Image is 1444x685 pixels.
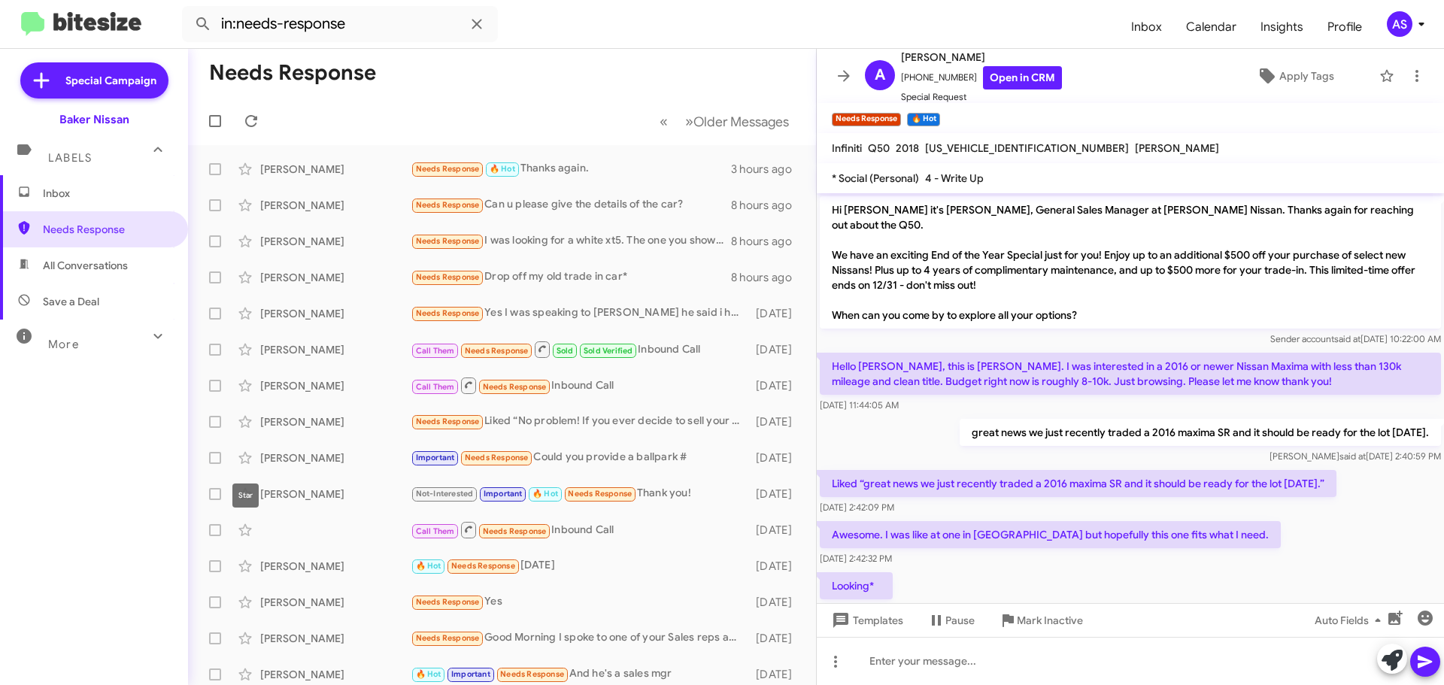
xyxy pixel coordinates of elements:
[907,113,939,126] small: 🔥 Hot
[748,342,804,357] div: [DATE]
[411,232,731,250] div: I was looking for a white xt5. The one you show is silver. Do you have any other ones
[832,171,919,185] span: * Social (Personal)
[260,667,411,682] div: [PERSON_NAME]
[960,419,1441,446] p: great news we just recently traded a 2016 maxima SR and it should be ready for the lot [DATE].
[416,164,480,174] span: Needs Response
[693,114,789,130] span: Older Messages
[484,489,523,499] span: Important
[820,553,892,564] span: [DATE] 2:42:32 PM
[260,378,411,393] div: [PERSON_NAME]
[1270,450,1441,462] span: [PERSON_NAME] [DATE] 2:40:59 PM
[1279,62,1334,89] span: Apply Tags
[260,234,411,249] div: [PERSON_NAME]
[465,453,529,462] span: Needs Response
[557,346,574,356] span: Sold
[748,631,804,646] div: [DATE]
[1387,11,1412,37] div: AS
[411,376,748,395] div: Inbound Call
[1017,607,1083,634] span: Mark Inactive
[43,294,99,309] span: Save a Deal
[260,595,411,610] div: [PERSON_NAME]
[416,417,480,426] span: Needs Response
[483,526,547,536] span: Needs Response
[820,502,894,513] span: [DATE] 2:42:09 PM
[896,141,919,155] span: 2018
[1270,333,1441,344] span: Sender account [DATE] 10:22:00 AM
[676,106,798,137] button: Next
[925,171,984,185] span: 4 - Write Up
[416,346,455,356] span: Call Them
[748,306,804,321] div: [DATE]
[411,593,748,611] div: Yes
[983,66,1062,89] a: Open in CRM
[416,597,480,607] span: Needs Response
[416,633,480,643] span: Needs Response
[260,162,411,177] div: [PERSON_NAME]
[731,270,804,285] div: 8 hours ago
[232,483,259,508] div: Star
[416,236,480,246] span: Needs Response
[901,48,1062,66] span: [PERSON_NAME]
[1218,62,1372,89] button: Apply Tags
[817,607,915,634] button: Templates
[416,453,455,462] span: Important
[1248,5,1315,49] a: Insights
[20,62,168,99] a: Special Campaign
[820,196,1441,329] p: Hi [PERSON_NAME] it's [PERSON_NAME], General Sales Manager at [PERSON_NAME] Nissan. Thanks again ...
[411,160,731,177] div: Thanks again.
[43,186,171,201] span: Inbox
[416,489,474,499] span: Not-Interested
[748,486,804,502] div: [DATE]
[651,106,798,137] nav: Page navigation example
[43,258,128,273] span: All Conversations
[416,561,441,571] span: 🔥 Hot
[820,572,893,599] p: Looking*
[901,66,1062,89] span: [PHONE_NUMBER]
[411,665,748,683] div: And he's a sales mgr
[260,198,411,213] div: [PERSON_NAME]
[451,561,515,571] span: Needs Response
[411,485,748,502] div: Thank you!
[182,6,498,42] input: Search
[465,346,529,356] span: Needs Response
[731,234,804,249] div: 8 hours ago
[260,270,411,285] div: [PERSON_NAME]
[260,342,411,357] div: [PERSON_NAME]
[483,382,547,392] span: Needs Response
[411,340,748,359] div: Inbound Call
[416,308,480,318] span: Needs Response
[748,378,804,393] div: [DATE]
[500,669,564,679] span: Needs Response
[901,89,1062,105] span: Special Request
[820,470,1336,497] p: Liked “great news we just recently traded a 2016 maxima SR and it should be ready for the lot [DA...
[1315,607,1387,634] span: Auto Fields
[748,667,804,682] div: [DATE]
[868,141,890,155] span: Q50
[925,141,1129,155] span: [US_VEHICLE_IDENTIFICATION_NUMBER]
[1135,141,1219,155] span: [PERSON_NAME]
[416,272,480,282] span: Needs Response
[43,222,171,237] span: Needs Response
[832,141,862,155] span: Infiniti
[1174,5,1248,49] a: Calendar
[748,414,804,429] div: [DATE]
[731,162,804,177] div: 3 hours ago
[411,196,731,214] div: Can u please give the details of the car?
[451,669,490,679] span: Important
[829,607,903,634] span: Templates
[1334,333,1361,344] span: said at
[987,607,1095,634] button: Mark Inactive
[1119,5,1174,49] a: Inbox
[820,521,1281,548] p: Awesome. I was like at one in [GEOGRAPHIC_DATA] but hopefully this one fits what I need.
[209,61,376,85] h1: Needs Response
[1315,5,1374,49] a: Profile
[260,559,411,574] div: [PERSON_NAME]
[260,631,411,646] div: [PERSON_NAME]
[411,413,748,430] div: Liked “No problem! If you ever decide to sell your vehicle, feel free to reach out. We'd be happy...
[65,73,156,88] span: Special Campaign
[416,526,455,536] span: Call Them
[820,399,899,411] span: [DATE] 11:44:05 AM
[260,306,411,321] div: [PERSON_NAME]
